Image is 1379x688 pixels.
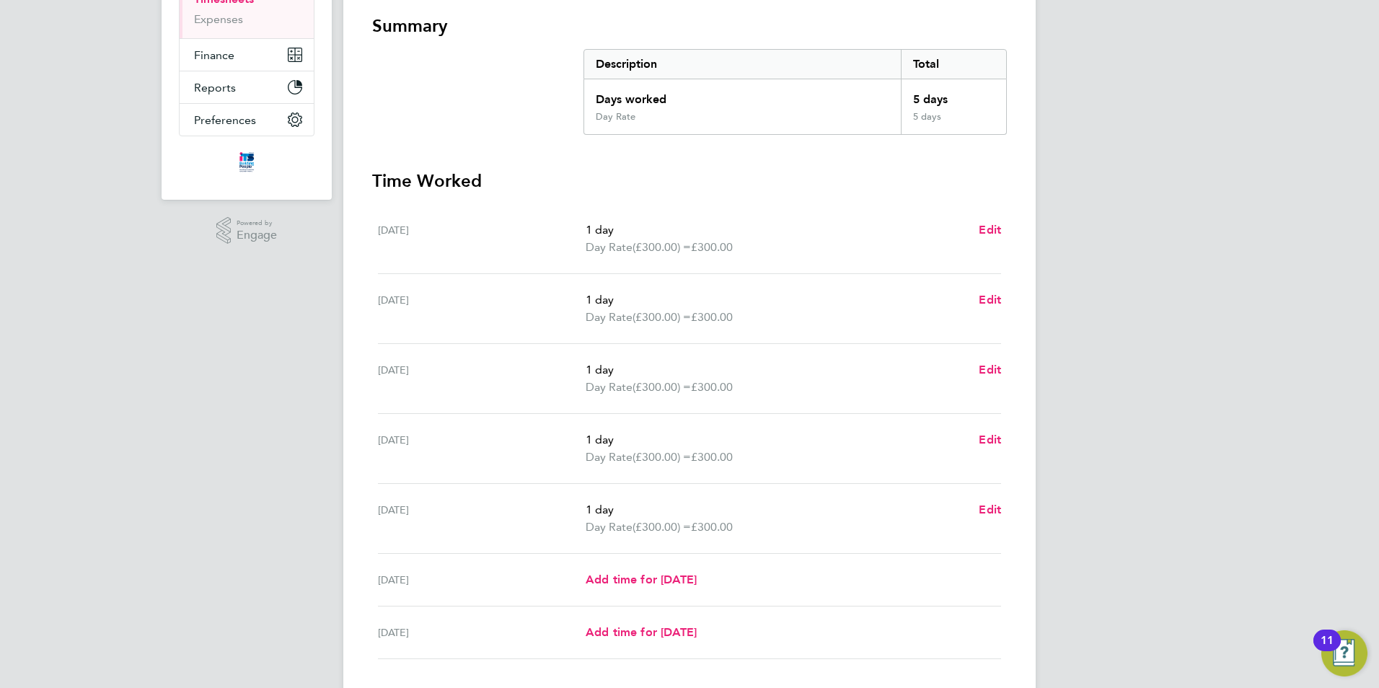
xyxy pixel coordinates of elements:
[378,571,586,588] div: [DATE]
[586,309,633,326] span: Day Rate
[586,361,967,379] p: 1 day
[979,361,1001,379] a: Edit
[979,293,1001,306] span: Edit
[691,450,733,464] span: £300.00
[633,310,691,324] span: (£300.00) =
[378,291,586,326] div: [DATE]
[691,310,733,324] span: £300.00
[586,221,967,239] p: 1 day
[901,111,1006,134] div: 5 days
[237,229,277,242] span: Engage
[586,449,633,466] span: Day Rate
[586,625,697,639] span: Add time for [DATE]
[586,573,697,586] span: Add time for [DATE]
[586,239,633,256] span: Day Rate
[586,501,967,519] p: 1 day
[979,221,1001,239] a: Edit
[979,223,1001,237] span: Edit
[194,12,243,26] a: Expenses
[586,431,967,449] p: 1 day
[979,433,1001,446] span: Edit
[583,49,1007,135] div: Summary
[691,240,733,254] span: £300.00
[691,380,733,394] span: £300.00
[691,520,733,534] span: £300.00
[584,50,901,79] div: Description
[586,624,697,641] a: Add time for [DATE]
[194,81,236,94] span: Reports
[180,104,314,136] button: Preferences
[633,450,691,464] span: (£300.00) =
[633,520,691,534] span: (£300.00) =
[979,291,1001,309] a: Edit
[633,240,691,254] span: (£300.00) =
[979,503,1001,516] span: Edit
[372,14,1007,38] h3: Summary
[901,79,1006,111] div: 5 days
[1321,640,1334,659] div: 11
[237,151,257,174] img: itsconstruction-logo-retina.png
[194,113,256,127] span: Preferences
[378,221,586,256] div: [DATE]
[179,151,314,174] a: Go to home page
[378,431,586,466] div: [DATE]
[372,169,1007,193] h3: Time Worked
[586,291,967,309] p: 1 day
[586,519,633,536] span: Day Rate
[596,111,635,123] div: Day Rate
[979,431,1001,449] a: Edit
[194,48,234,62] span: Finance
[1321,630,1367,676] button: Open Resource Center, 11 new notifications
[180,39,314,71] button: Finance
[237,217,277,229] span: Powered by
[979,501,1001,519] a: Edit
[378,361,586,396] div: [DATE]
[586,379,633,396] span: Day Rate
[378,501,586,536] div: [DATE]
[180,71,314,103] button: Reports
[216,217,278,244] a: Powered byEngage
[378,624,586,641] div: [DATE]
[584,79,901,111] div: Days worked
[901,50,1006,79] div: Total
[633,380,691,394] span: (£300.00) =
[586,571,697,588] a: Add time for [DATE]
[979,363,1001,376] span: Edit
